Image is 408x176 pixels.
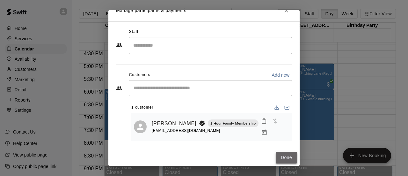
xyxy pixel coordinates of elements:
svg: Customers [116,85,122,91]
button: Manage bookings & payment [259,127,270,138]
p: 1 Hour Family Membership [210,121,256,126]
span: [EMAIL_ADDRESS][DOMAIN_NAME] [152,128,220,133]
svg: Staff [116,42,122,48]
a: [PERSON_NAME] [152,119,196,128]
span: 1 customer [131,103,153,113]
p: Manage participants & payments [116,7,186,14]
button: Email participants [282,103,292,113]
div: Andrew Garcia [134,120,147,133]
button: Add new [269,70,292,80]
span: Staff [129,27,138,37]
button: Close [280,5,292,16]
button: Download list [272,103,282,113]
span: Has not paid [269,118,281,123]
p: Add new [272,72,289,78]
button: Mark attendance [259,116,269,126]
div: Start typing to search customers... [129,80,292,96]
div: Search staff [129,37,292,54]
svg: Booking Owner [199,120,205,126]
span: Customers [129,70,150,80]
button: Done [276,152,297,164]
